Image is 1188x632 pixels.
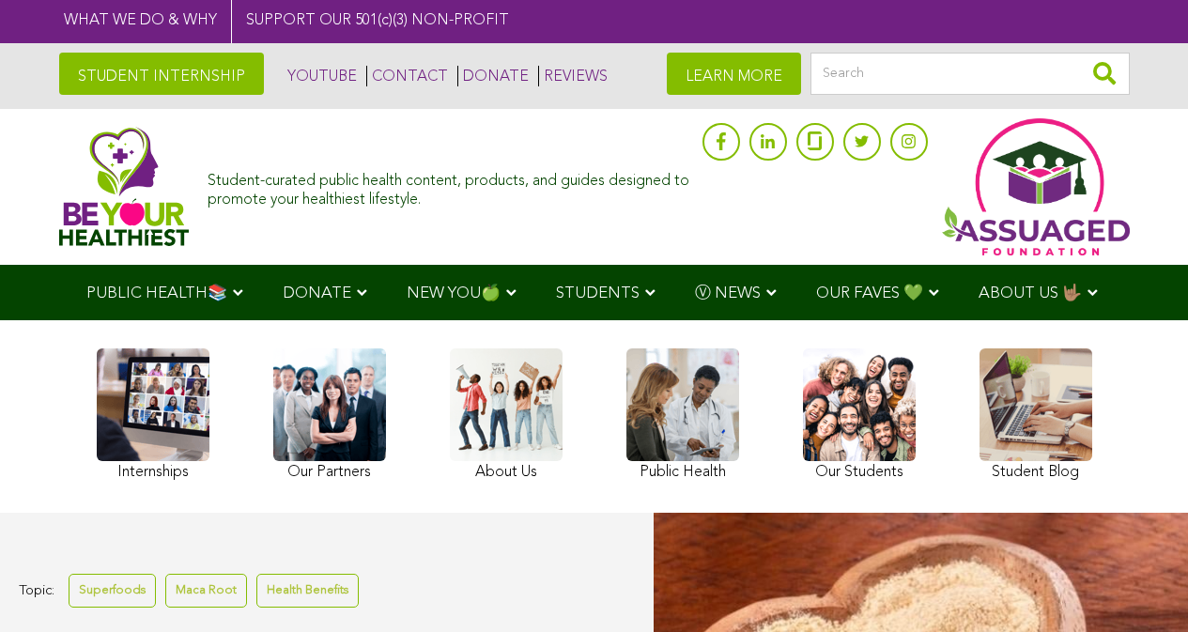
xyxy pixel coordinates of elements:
[19,578,54,604] span: Topic:
[942,118,1130,255] img: Assuaged App
[407,285,501,301] span: NEW YOU🍏
[808,131,821,150] img: glassdoor
[86,285,227,301] span: PUBLIC HEALTH📚
[283,66,357,86] a: YOUTUBE
[256,574,359,607] a: Health Benefits
[69,574,156,607] a: Superfoods
[457,66,529,86] a: DONATE
[538,66,608,86] a: REVIEWS
[667,53,801,95] a: LEARN MORE
[165,574,247,607] a: Maca Root
[59,53,264,95] a: STUDENT INTERNSHIP
[59,127,190,246] img: Assuaged
[816,285,923,301] span: OUR FAVES 💚
[208,163,692,208] div: Student-curated public health content, products, and guides designed to promote your healthiest l...
[556,285,640,301] span: STUDENTS
[283,285,351,301] span: DONATE
[366,66,448,86] a: CONTACT
[59,265,1130,320] div: Navigation Menu
[695,285,761,301] span: Ⓥ NEWS
[1094,542,1188,632] iframe: Chat Widget
[810,53,1130,95] input: Search
[979,285,1082,301] span: ABOUT US 🤟🏽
